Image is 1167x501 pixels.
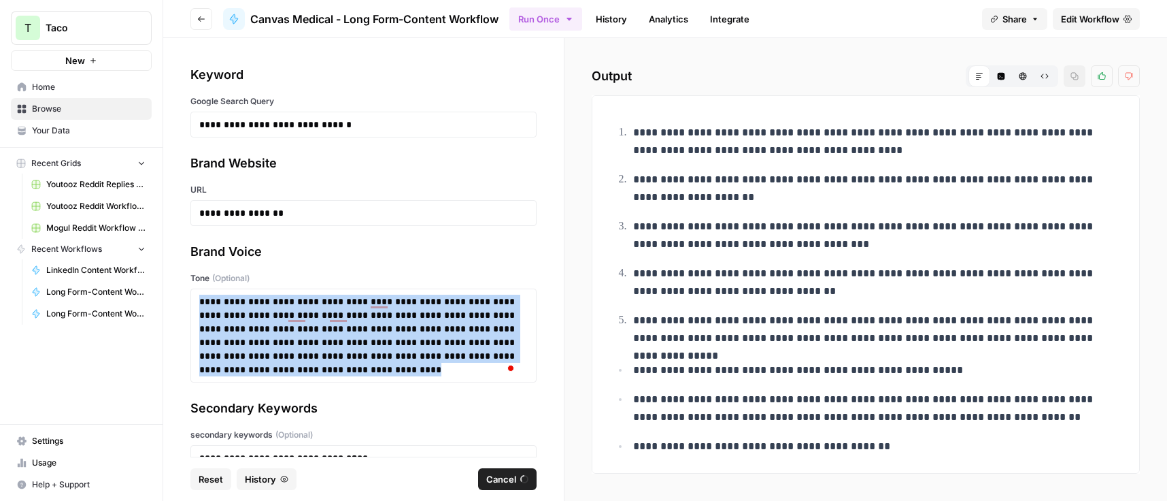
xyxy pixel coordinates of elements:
[24,20,31,36] span: T
[11,11,152,45] button: Workspace: Taco
[31,243,102,255] span: Recent Workflows
[190,272,537,285] label: Tone
[46,200,146,212] span: Youtooz Reddit Workflow Grid
[190,95,537,108] label: Google Search Query
[32,479,146,491] span: Help + Support
[190,65,537,84] div: Keyword
[486,472,516,486] span: Cancel
[1061,12,1119,26] span: Edit Workflow
[190,184,537,196] label: URL
[25,281,152,303] a: Long Form-Content Workflow - AI Clients (New)
[190,399,537,418] div: Secondary Keywords
[11,98,152,120] a: Browse
[199,472,223,486] span: Reset
[11,430,152,452] a: Settings
[237,468,297,490] button: History
[46,286,146,298] span: Long Form-Content Workflow - AI Clients (New)
[46,178,146,191] span: Youtooz Reddit Replies Workflow Grid
[245,472,276,486] span: History
[46,21,128,35] span: Taco
[25,174,152,195] a: Youtooz Reddit Replies Workflow Grid
[223,8,498,30] a: Canvas Medical - Long Form-Content Workflow
[31,157,81,169] span: Recent Grids
[11,153,152,174] button: Recent Grids
[32,81,146,93] span: Home
[1053,8,1140,30] a: Edit Workflow
[588,8,635,30] a: History
[190,154,537,173] div: Brand Website
[32,435,146,447] span: Settings
[46,308,146,320] span: Long Form-Content Workflow - All Clients (New)
[190,242,537,261] div: Brand Voice
[25,195,152,217] a: Youtooz Reddit Workflow Grid
[25,217,152,239] a: Mogul Reddit Workflow Grid (1)
[190,468,231,490] button: Reset
[478,468,537,490] button: Cancel
[702,8,758,30] a: Integrate
[250,11,498,27] span: Canvas Medical - Long Form-Content Workflow
[641,8,696,30] a: Analytics
[11,76,152,98] a: Home
[46,264,146,276] span: LinkedIn Content Workflow
[11,452,152,474] a: Usage
[11,239,152,259] button: Recent Workflows
[592,65,1140,87] h2: Output
[212,272,250,285] span: (Optional)
[32,103,146,115] span: Browse
[25,259,152,281] a: LinkedIn Content Workflow
[11,50,152,71] button: New
[65,54,85,67] span: New
[199,295,528,376] div: To enrich screen reader interactions, please activate Accessibility in Grammarly extension settings
[32,125,146,137] span: Your Data
[25,303,152,325] a: Long Form-Content Workflow - All Clients (New)
[509,7,582,31] button: Run Once
[32,457,146,469] span: Usage
[190,429,537,441] label: secondary keywords
[11,474,152,496] button: Help + Support
[11,120,152,142] a: Your Data
[275,429,313,441] span: (Optional)
[46,222,146,234] span: Mogul Reddit Workflow Grid (1)
[982,8,1047,30] button: Share
[1002,12,1027,26] span: Share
